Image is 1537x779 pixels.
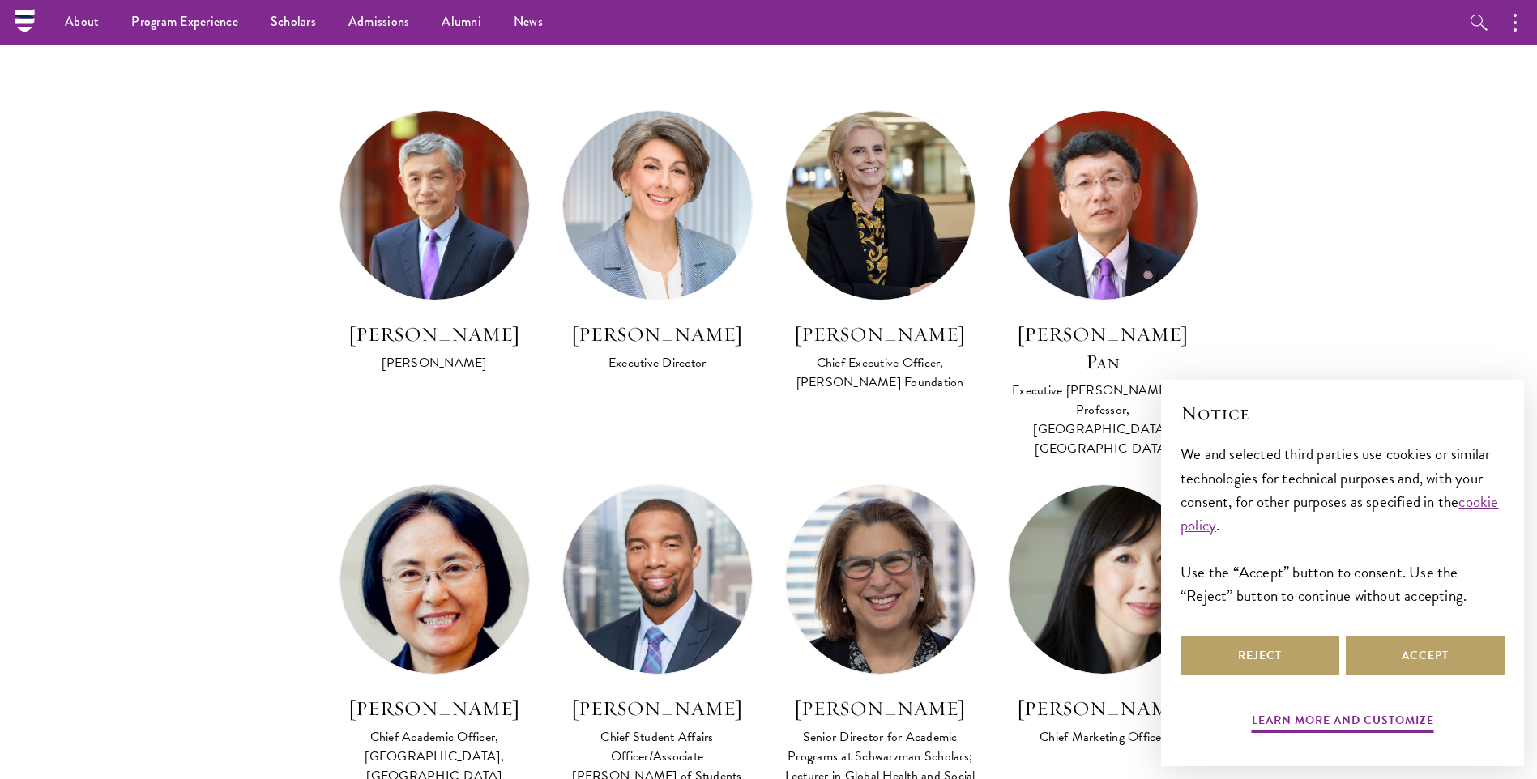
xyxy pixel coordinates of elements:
h3: [PERSON_NAME] [562,695,753,722]
a: [PERSON_NAME] Executive Director [562,110,753,374]
div: Executive Director [562,353,753,372]
h3: [PERSON_NAME] [562,321,753,348]
h3: [PERSON_NAME] [785,695,976,722]
a: [PERSON_NAME] Chief Marketing Officer [1008,484,1198,748]
h2: Notice [1181,399,1505,427]
a: cookie policy [1181,490,1499,537]
h3: [PERSON_NAME] [785,321,976,348]
button: Accept [1346,636,1505,675]
button: Learn more and customize [1252,710,1434,735]
h3: [PERSON_NAME] [339,695,530,722]
a: [PERSON_NAME] Chief Executive Officer, [PERSON_NAME] Foundation [785,110,976,394]
a: [PERSON_NAME] [PERSON_NAME] [339,110,530,374]
div: Chief Executive Officer, [PERSON_NAME] Foundation [785,353,976,392]
h3: [PERSON_NAME] [339,321,530,348]
h3: [PERSON_NAME] Pan [1008,321,1198,376]
a: [PERSON_NAME] Pan Executive [PERSON_NAME] and Professor, [GEOGRAPHIC_DATA], [GEOGRAPHIC_DATA] [1008,110,1198,460]
h3: [PERSON_NAME] [1008,695,1198,722]
div: Chief Marketing Officer [1008,727,1198,747]
div: We and selected third parties use cookies or similar technologies for technical purposes and, wit... [1181,442,1505,607]
div: Executive [PERSON_NAME] and Professor, [GEOGRAPHIC_DATA], [GEOGRAPHIC_DATA] [1008,381,1198,458]
div: [PERSON_NAME] [339,353,530,372]
button: Reject [1181,636,1339,675]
